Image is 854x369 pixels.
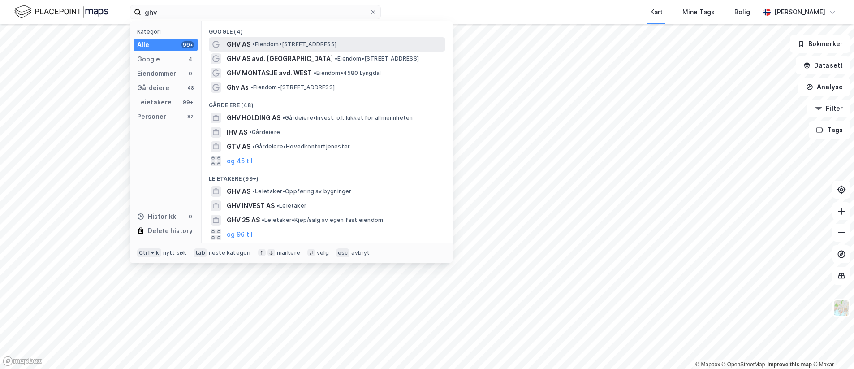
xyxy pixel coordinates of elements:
span: Eiendom • [STREET_ADDRESS] [252,41,336,48]
span: GHV AS avd. [GEOGRAPHIC_DATA] [227,53,333,64]
span: • [252,188,255,195]
a: Improve this map [768,361,812,368]
span: Gårdeiere • Hovedkontortjenester [252,143,350,150]
div: Kart [650,7,663,17]
span: IHV AS [227,127,247,138]
img: logo.f888ab2527a4732fd821a326f86c7f29.svg [14,4,108,20]
div: [PERSON_NAME] [774,7,825,17]
div: Google [137,54,160,65]
div: Personer (82) [202,242,453,258]
div: Bolig [734,7,750,17]
span: Leietaker • Kjøp/salg av egen fast eiendom [262,217,383,224]
span: Leietaker [276,202,306,209]
button: Tags [809,121,850,139]
span: Eiendom • 4580 Lyngdal [314,69,381,77]
div: Eiendommer [137,68,176,79]
div: Leietakere (99+) [202,168,453,184]
div: Leietakere [137,97,172,108]
div: neste kategori [209,249,251,256]
span: GHV INVEST AS [227,200,275,211]
span: • [276,202,279,209]
div: 99+ [181,41,194,48]
div: tab [194,248,207,257]
span: • [335,55,337,62]
button: Datasett [796,56,850,74]
div: Gårdeiere (48) [202,95,453,111]
div: 82 [187,113,194,120]
a: Mapbox [695,361,720,368]
button: og 45 til [227,156,253,166]
div: Historikk [137,211,176,222]
button: Analyse [798,78,850,96]
span: GHV AS [227,186,250,197]
div: Ctrl + k [137,248,161,257]
iframe: Chat Widget [809,326,854,369]
div: nytt søk [163,249,187,256]
div: Google (4) [202,21,453,37]
div: Kontrollprogram for chat [809,326,854,369]
div: 4 [187,56,194,63]
button: Bokmerker [790,35,850,53]
div: 0 [187,213,194,220]
img: Z [833,300,850,317]
div: 48 [187,84,194,91]
div: markere [277,249,300,256]
input: Søk på adresse, matrikkel, gårdeiere, leietakere eller personer [141,5,370,19]
span: • [250,84,253,91]
div: Personer [137,111,166,122]
span: • [282,114,285,121]
span: • [314,69,316,76]
span: • [252,41,255,48]
a: Mapbox homepage [3,356,42,366]
button: Filter [807,100,850,117]
div: 99+ [181,99,194,106]
span: Eiendom • [STREET_ADDRESS] [335,55,419,62]
div: Mine Tags [682,7,715,17]
span: GHV HOLDING AS [227,113,280,123]
span: • [252,143,255,150]
span: GHV AS [227,39,250,50]
span: • [262,217,264,223]
span: Leietaker • Oppføring av bygninger [252,188,352,195]
div: velg [317,249,329,256]
span: Gårdeiere [249,129,280,136]
div: 0 [187,70,194,77]
span: GTV AS [227,141,250,152]
button: og 96 til [227,229,253,240]
div: Gårdeiere [137,82,169,93]
div: Alle [137,39,149,50]
span: GHV MONTASJE avd. WEST [227,68,312,78]
span: Gårdeiere • Invest. o.l. lukket for allmennheten [282,114,413,122]
span: Eiendom • [STREET_ADDRESS] [250,84,335,91]
span: Ghv As [227,82,249,93]
div: Delete history [148,226,193,236]
div: Kategori [137,28,198,35]
span: • [249,129,252,135]
div: avbryt [351,249,370,256]
span: GHV 25 AS [227,215,260,226]
a: OpenStreetMap [722,361,765,368]
div: esc [336,248,350,257]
